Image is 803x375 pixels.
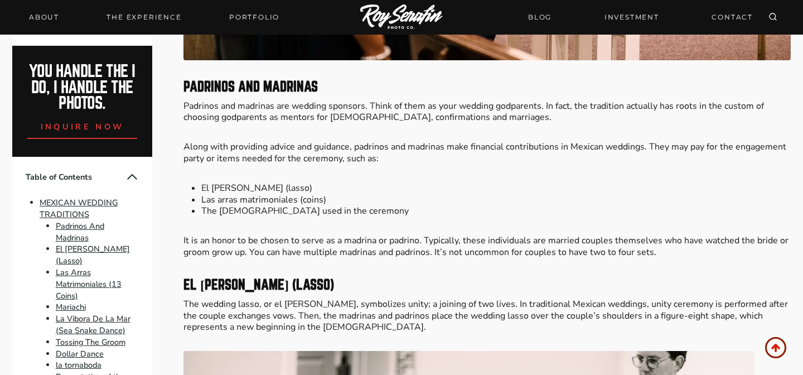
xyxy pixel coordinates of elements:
a: About [22,9,66,25]
nav: Primary Navigation [22,9,286,25]
strong: El [PERSON_NAME] (Lasso) [183,278,334,292]
a: THE EXPERIENCE [100,9,188,25]
a: Scroll to top [765,337,786,358]
p: It is an honor to be chosen to serve as a madrina or padrino. Typically, these individuals are ma... [183,235,791,258]
a: Dollar Dance [56,348,104,359]
a: MEXICAN WEDDING TRADITIONS [40,197,118,220]
h2: You handle the i do, I handle the photos. [25,64,141,112]
p: Along with providing advice and guidance, padrinos and madrinas make financial contributions in M... [183,141,791,165]
button: View Search Form [765,9,781,25]
a: Las Arras Matrimoniales (13 Coins) [56,267,122,301]
li: El [PERSON_NAME] (lasso) [201,182,791,194]
a: INVESTMENT [598,7,666,27]
button: Collapse Table of Contents [125,170,139,184]
a: Tossing The Groom [56,336,125,348]
a: CONTACT [705,7,760,27]
a: Padrinos And Madrinas [56,220,104,243]
a: la tornaboda [56,360,101,371]
img: Logo of Roy Serafin Photo Co., featuring stylized text in white on a light background, representi... [360,4,443,31]
span: Table of Contents [26,171,125,183]
a: inquire now [27,112,138,139]
nav: Secondary Navigation [521,7,760,27]
span: inquire now [41,121,124,132]
a: La Vibora De La Mar (Sea Snake Dance) [56,313,130,336]
li: The [DEMOGRAPHIC_DATA] used in the ceremony [201,205,791,217]
a: Mariachi [56,302,86,313]
a: BLOG [521,7,558,27]
p: Padrinos and madrinas are wedding sponsors. Think of them as your wedding godparents. In fact, th... [183,100,791,124]
a: El [PERSON_NAME] (Lasso) [56,244,130,267]
p: The wedding lasso, or el [PERSON_NAME], symbolizes unity; a joining of two lives. In traditional ... [183,299,791,333]
a: Portfolio [222,9,286,25]
li: Las arras matrimoniales (coins) [201,194,791,206]
strong: Padrinos And Madrinas [183,80,318,94]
